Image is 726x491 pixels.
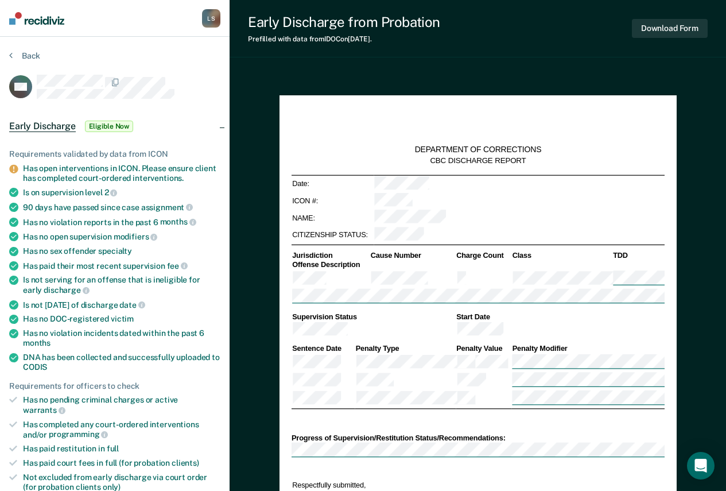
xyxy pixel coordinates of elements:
div: Early Discharge from Probation [248,14,440,30]
span: fee [167,261,188,270]
span: specialty [98,246,132,256]
span: victim [111,314,134,323]
th: Supervision Status [291,312,455,322]
span: discharge [44,285,90,295]
th: Jurisdiction [291,251,370,261]
button: LS [202,9,220,28]
span: months [23,338,51,347]
span: months [160,217,196,226]
span: warrants [23,405,65,415]
th: Cause Number [370,251,455,261]
div: Has no violation incidents dated within the past 6 [23,328,220,348]
th: Class [511,251,612,261]
div: Prefilled with data from IDOC on [DATE] . [248,35,440,43]
div: Requirements validated by data from ICON [9,149,220,159]
span: clients) [172,458,199,467]
span: modifiers [114,232,158,241]
button: Download Form [632,19,708,38]
th: Penalty Type [355,344,456,354]
td: CITIZENSHIP STATUS: [291,226,373,243]
div: Is on supervision level [23,187,220,198]
th: Penalty Value [455,344,511,354]
td: Respectfully submitted, [291,480,470,490]
div: Progress of Supervision/Restitution Status/Recommendations: [291,433,664,443]
div: Has paid court fees in full (for probation [23,458,220,468]
div: DNA has been collected and successfully uploaded to [23,353,220,372]
div: L S [202,9,220,28]
div: CBC DISCHARGE REPORT [430,156,526,165]
th: Start Date [455,312,664,322]
span: full [107,444,119,453]
span: 2 [104,188,118,197]
td: NAME: [291,210,373,227]
td: Date: [291,175,373,192]
span: Early Discharge [9,121,76,132]
th: Penalty Modifier [511,344,665,354]
button: Back [9,51,40,61]
div: Has open interventions in ICON. Please ensure client has completed court-ordered interventions. [23,164,220,183]
span: assignment [141,203,193,212]
div: Requirements for officers to check [9,381,220,391]
div: Has no violation reports in the past 6 [23,217,220,227]
div: Is not serving for an offense that is ineligible for early [23,275,220,295]
div: Has paid restitution in [23,444,220,454]
th: TDD [612,251,664,261]
img: Recidiviz [9,12,64,25]
div: Is not [DATE] of discharge [23,300,220,310]
span: CODIS [23,362,47,372]
th: Sentence Date [291,344,355,354]
div: Has no sex offender [23,246,220,256]
div: Has paid their most recent supervision [23,261,220,271]
div: 90 days have passed since case [23,202,220,212]
div: Has no pending criminal charges or active [23,395,220,415]
div: Has no DOC-registered [23,314,220,324]
th: Offense Description [291,260,370,270]
span: programming [49,430,108,439]
div: Open Intercom Messenger [687,452,715,480]
span: date [119,300,145,310]
td: ICON #: [291,192,373,210]
div: Has no open supervision [23,231,220,242]
div: DEPARTMENT OF CORRECTIONS [414,145,541,155]
div: Has completed any court-ordered interventions and/or [23,420,220,439]
th: Charge Count [455,251,511,261]
span: Eligible Now [85,121,134,132]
